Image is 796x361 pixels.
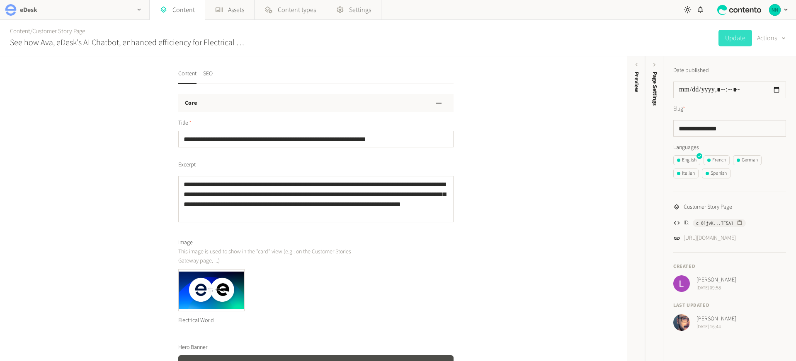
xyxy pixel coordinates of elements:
button: German [733,155,762,165]
img: Josh Angell [673,314,690,331]
div: Electrical World [178,311,245,330]
img: Nikola Nikolov [769,4,781,16]
p: This image is used to show in the "card" view (e.g.: on the Customer Stories Gateway page, ...) [178,247,367,266]
button: c_01jvK...TF5A1 [693,219,746,227]
span: ID: [684,219,689,227]
span: [DATE] 09:58 [696,284,736,292]
h3: Core [185,99,197,108]
span: Excerpt [178,161,196,169]
span: Content types [278,5,316,15]
h2: See how Ava, eDesk's AI Chatbot, enhanced efficiency for Electrical World [10,36,249,49]
span: Hero Banner [178,343,207,352]
label: Slug [673,105,685,113]
label: Date published [673,66,709,75]
span: Page Settings [650,72,659,106]
button: Italian [673,168,699,178]
img: eDesk [5,4,17,16]
div: English [677,156,696,164]
span: Customer Story Page [684,203,732,212]
img: Lily McDonnell [673,275,690,292]
button: SEO [203,70,213,84]
span: [DATE] 16:44 [696,323,736,331]
span: Settings [349,5,371,15]
div: Spanish [706,170,727,177]
div: Italian [677,170,695,177]
img: Electrical World [179,270,244,311]
a: Customer Story Page [32,27,85,36]
button: French [704,155,730,165]
h2: eDesk [20,5,37,15]
a: [URL][DOMAIN_NAME] [684,234,736,243]
h4: Last updated [673,302,786,309]
h4: Created [673,263,786,270]
button: Spanish [702,168,730,178]
label: Languages [673,143,786,152]
button: Actions [757,30,786,46]
span: c_01jvK...TF5A1 [696,219,733,227]
div: Preview [632,72,641,92]
button: Update [718,30,752,46]
button: Content [178,70,197,84]
span: [PERSON_NAME] [696,315,736,323]
span: Image [178,238,193,247]
span: / [30,27,32,36]
span: [PERSON_NAME] [696,276,736,284]
div: French [707,156,726,164]
div: German [737,156,758,164]
a: Content [10,27,30,36]
span: Title [178,119,192,128]
button: English [673,155,700,165]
